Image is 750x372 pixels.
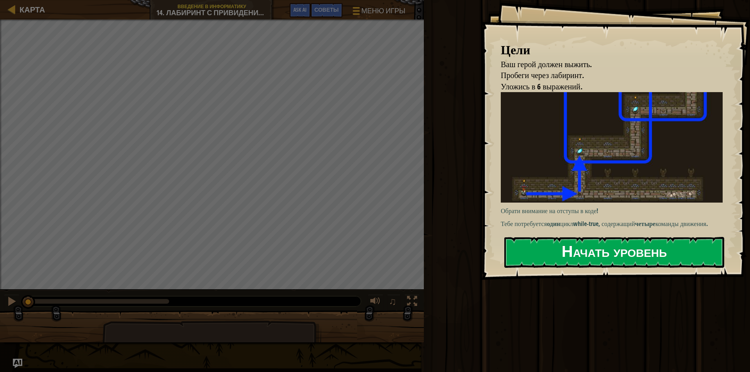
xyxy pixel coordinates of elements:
p: Тебе потребуется цикл , содержащий команды движения. [501,219,729,228]
li: Ваш герой должен выжить. [491,59,721,70]
li: Пробеги через лабиринт. [491,70,721,81]
strong: while-true [573,219,598,228]
span: ♫ [389,295,396,307]
span: Ask AI [293,6,307,13]
div: Цели [501,41,723,59]
button: Регулировать громкость [368,294,383,310]
span: Пробеги через лабиринт. [501,70,584,80]
button: Ctrl + P: Pause [4,294,20,310]
p: Обрати внимание на отступы в коде! [501,206,729,215]
button: Переключить полноэкранный режим [404,294,420,310]
button: Начать уровень [504,237,724,268]
span: Ваш герой должен выжить. [501,59,592,69]
a: Карта [16,4,45,15]
span: Советы [314,6,339,13]
li: Уложись в 6 выражений. [491,81,721,93]
button: ♫ [387,294,400,310]
span: Меню игры [361,6,405,16]
strong: четыре [635,219,655,228]
button: Меню игры [346,3,410,21]
strong: один [547,219,560,228]
img: Haunted kithmaze [501,92,729,203]
button: Ask AI [289,3,311,18]
span: Карта [20,4,45,15]
span: Уложись в 6 выражений. [501,81,582,92]
button: Ask AI [13,359,22,368]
